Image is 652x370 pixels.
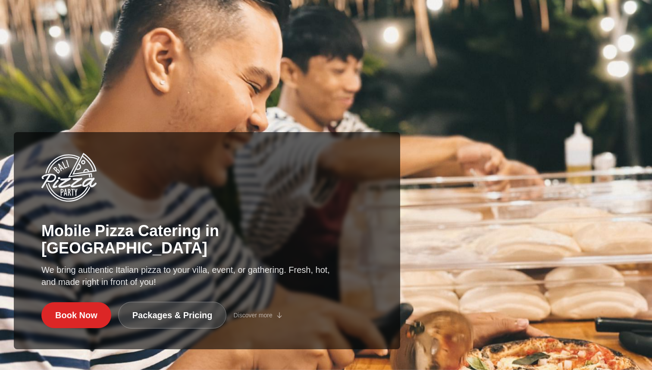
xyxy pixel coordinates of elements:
img: Bali Pizza Party Logo - Mobile Pizza Catering in Bali [41,153,97,202]
h1: Mobile Pizza Catering in [GEOGRAPHIC_DATA] [41,222,373,257]
span: Discover more [233,311,272,319]
a: Book Now [41,302,111,328]
a: Packages & Pricing [118,302,227,329]
p: We bring authentic Italian pizza to your villa, event, or gathering. Fresh, hot, and made right i... [41,264,331,288]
